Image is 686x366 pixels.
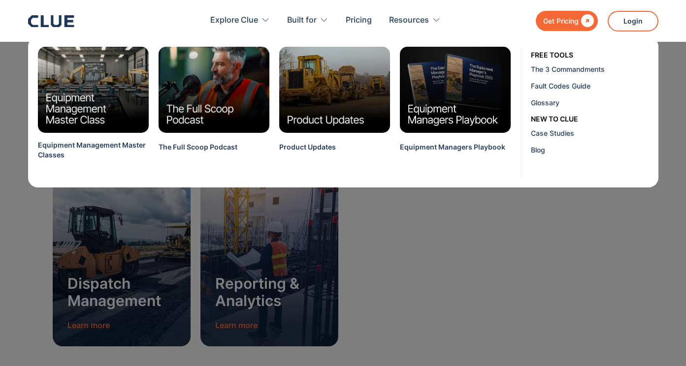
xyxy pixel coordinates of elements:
[531,50,573,61] div: free tools
[159,142,237,152] div: The Full Scoop Podcast
[159,142,237,164] a: The Full Scoop Podcast
[28,37,658,187] nav: Resources
[531,141,655,158] a: Blog
[531,128,651,138] div: Case Studies
[279,47,390,133] img: Clue Product Updates
[400,47,511,133] img: Equipment Managers Playbook
[346,5,372,36] a: Pricing
[531,124,655,141] a: Case Studies
[531,64,651,74] div: The 3 Commandments
[531,77,655,94] a: Fault Codes Guide
[215,319,258,332] a: Learn more
[531,114,578,124] div: New to clue
[531,97,651,108] div: Glossary
[38,140,149,160] div: Equipment Management Master Classes
[531,145,651,155] div: Blog
[215,275,324,309] h3: Reporting & Analytics
[536,11,598,31] a: Get Pricing
[67,275,176,309] h3: Dispatch Management
[67,265,176,314] a: Dispatch Management
[531,61,655,77] a: The 3 Commandments
[287,5,328,36] div: Built for
[287,5,317,36] div: Built for
[400,142,505,152] div: Equipment Managers Playbook
[38,140,149,173] a: Equipment Management Master Classes
[38,47,149,133] img: Equipment Management MasterClasses
[215,265,324,314] a: Reporting & Analytics
[543,15,579,27] div: Get Pricing
[400,142,505,164] a: Equipment Managers Playbook
[279,142,336,164] a: Product Updates
[579,15,594,27] div: 
[531,81,651,91] div: Fault Codes Guide
[608,11,658,31] a: Login
[531,94,655,111] a: Glossary
[279,142,336,152] div: Product Updates
[210,5,270,36] div: Explore Clue
[389,5,441,36] div: Resources
[159,47,269,133] img: Clue Full Scoop Podcast
[389,5,429,36] div: Resources
[67,319,110,332] a: Learn more
[210,5,258,36] div: Explore Clue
